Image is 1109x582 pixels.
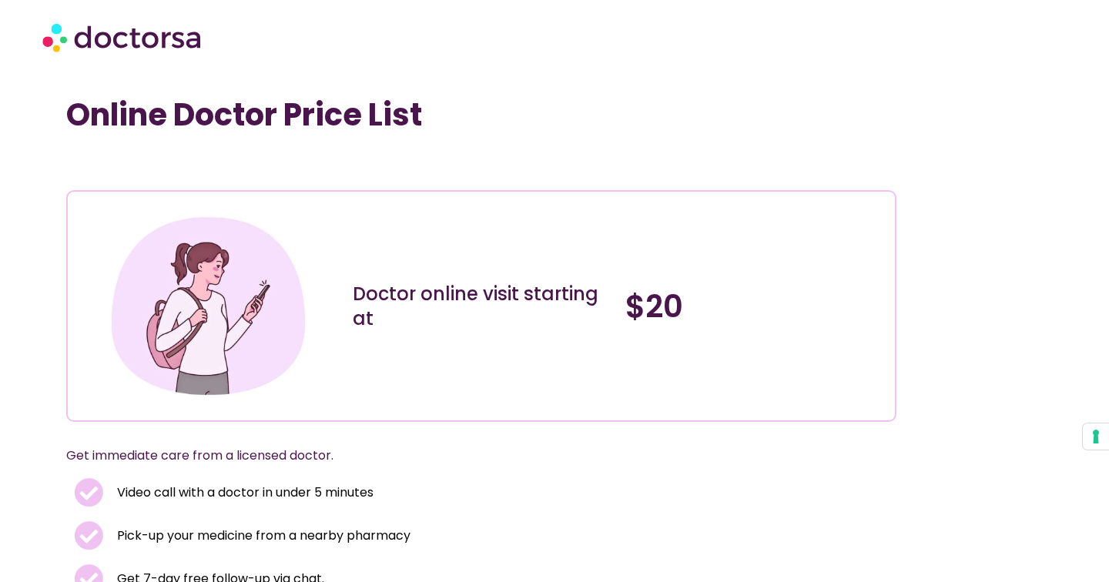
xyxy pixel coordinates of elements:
[106,203,312,410] img: Illustration depicting a young woman in a casual outfit, engaged with her smartphone. She has a p...
[113,525,410,547] span: Pick-up your medicine from a nearby pharmacy
[113,482,374,503] span: Video call with a doctor in under 5 minutes
[74,156,305,175] iframe: Customer reviews powered by Trustpilot
[353,282,610,331] div: Doctor online visit starting at
[1083,423,1109,450] button: Your consent preferences for tracking technologies
[66,445,859,467] p: Get immediate care from a licensed doctor.
[625,288,883,325] h4: $20
[66,96,896,133] h1: Online Doctor Price List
